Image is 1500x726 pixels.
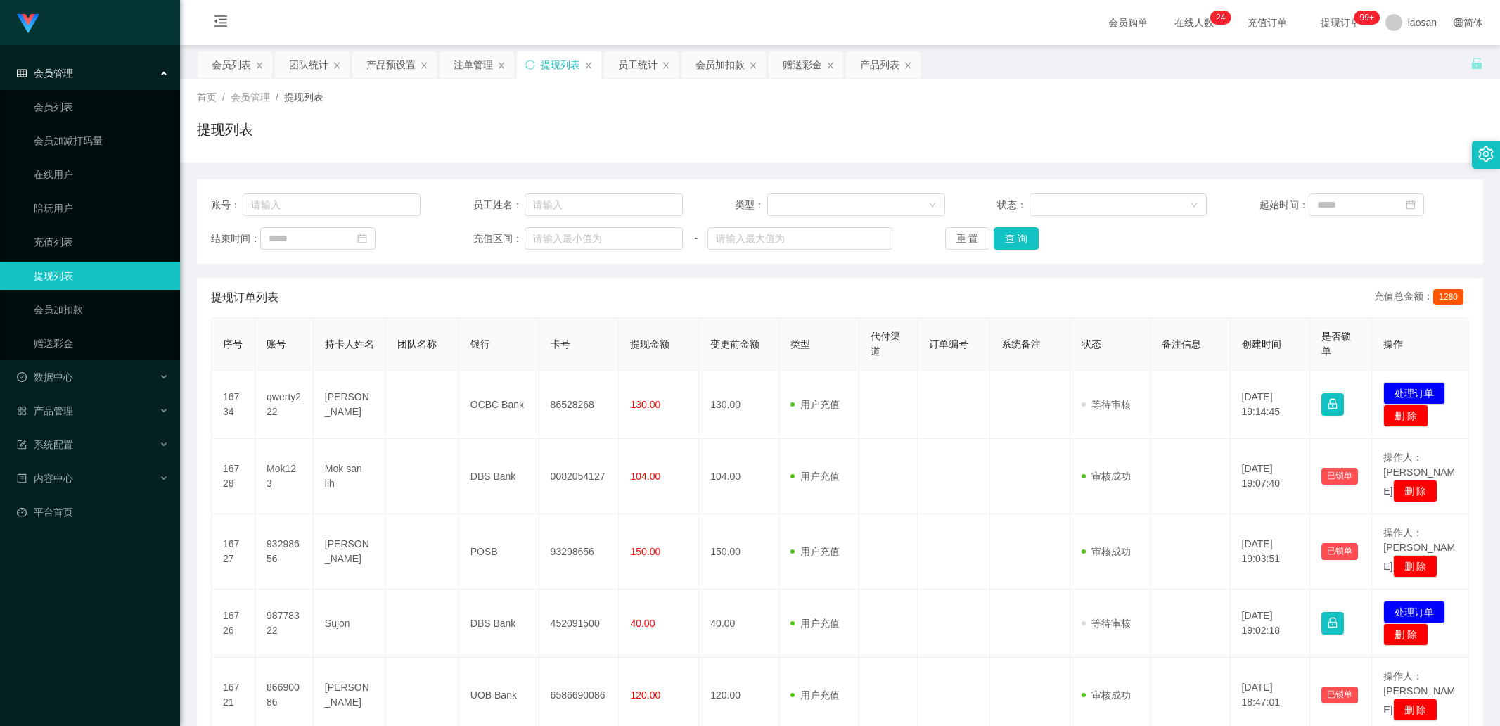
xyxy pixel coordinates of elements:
[473,231,525,246] span: 充值区间：
[325,338,374,350] span: 持卡人姓名
[662,61,670,70] i: 图标: close
[539,439,620,514] td: 0082054127
[551,338,570,350] span: 卡号
[17,473,27,483] i: 图标: profile
[397,338,437,350] span: 团队名称
[211,289,278,306] span: 提现订单列表
[994,227,1039,250] button: 查 询
[541,51,580,78] div: 提现列表
[314,371,386,439] td: [PERSON_NAME]
[707,227,892,250] input: 请输入最大值为
[1082,546,1131,557] span: 审核成功
[1478,146,1494,162] i: 图标: setting
[17,473,73,484] span: 内容中心
[695,51,745,78] div: 会员加扣款
[454,51,493,78] div: 注单管理
[1433,289,1463,305] span: 1280
[630,471,660,482] span: 104.00
[267,338,286,350] span: 账号
[34,295,169,324] a: 会员加扣款
[525,60,535,70] i: 图标: sync
[333,61,341,70] i: 图标: close
[1321,687,1358,703] button: 已锁单
[1190,200,1198,210] i: 图标: down
[197,119,253,140] h1: 提现列表
[630,689,660,701] span: 120.00
[1082,689,1131,701] span: 审核成功
[17,498,169,526] a: 图标: dashboard平台首页
[212,371,255,439] td: 16734
[630,546,660,557] span: 150.00
[276,91,278,103] span: /
[1231,514,1311,590] td: [DATE] 19:03:51
[1321,612,1344,635] button: 图标: lock
[1321,468,1358,485] button: 已锁单
[1321,543,1358,560] button: 已锁单
[1321,393,1344,416] button: 图标: lock
[17,372,27,382] i: 图标: check-circle-o
[1210,11,1231,25] sup: 24
[197,1,245,46] i: 图标: menu-fold
[699,590,779,658] td: 40.00
[459,439,539,514] td: DBS Bank
[420,61,428,70] i: 图标: close
[255,61,264,70] i: 图标: close
[223,338,243,350] span: 序号
[735,198,767,212] span: 类型：
[212,514,255,590] td: 16727
[459,590,539,658] td: DBS Bank
[1216,11,1221,25] p: 2
[197,91,217,103] span: 首页
[749,61,757,70] i: 图标: close
[17,440,27,450] i: 图标: form
[473,198,525,212] span: 员工姓名：
[790,338,810,350] span: 类型
[1383,527,1455,572] span: 操作人：[PERSON_NAME]
[459,514,539,590] td: POSB
[212,51,251,78] div: 会员列表
[211,198,243,212] span: 账号：
[945,227,990,250] button: 重 置
[314,590,386,658] td: Sujon
[525,227,683,250] input: 请输入最小值为
[34,127,169,155] a: 会员加减打码量
[497,61,506,70] i: 图标: close
[1221,11,1226,25] p: 4
[1082,338,1101,350] span: 状态
[790,471,840,482] span: 用户充值
[255,514,314,590] td: 93298656
[904,61,912,70] i: 图标: close
[1393,699,1438,721] button: 删 除
[539,371,620,439] td: 86528268
[710,338,759,350] span: 变更前金额
[630,618,655,629] span: 40.00
[1162,338,1201,350] span: 备注信息
[539,514,620,590] td: 93298656
[1082,471,1131,482] span: 审核成功
[1393,555,1438,578] button: 删 除
[871,331,900,357] span: 代付渠道
[255,371,314,439] td: qwerty222
[683,231,707,246] span: ~
[1383,601,1445,623] button: 处理订单
[314,439,386,514] td: Mok san lih
[929,338,968,350] span: 订单编号
[34,93,169,121] a: 会员列表
[470,338,490,350] span: 银行
[584,61,593,70] i: 图标: close
[1242,338,1281,350] span: 创建时间
[1082,399,1131,410] span: 等待审核
[222,91,225,103] span: /
[783,51,822,78] div: 赠送彩金
[34,329,169,357] a: 赠送彩金
[790,689,840,701] span: 用户充值
[1470,57,1483,70] i: 图标: unlock
[1231,371,1311,439] td: [DATE] 19:14:45
[1231,590,1311,658] td: [DATE] 19:02:18
[1383,405,1428,427] button: 删 除
[1383,670,1455,715] span: 操作人：[PERSON_NAME]
[34,262,169,290] a: 提现列表
[17,14,39,34] img: logo.9652507e.png
[34,194,169,222] a: 陪玩用户
[699,371,779,439] td: 130.00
